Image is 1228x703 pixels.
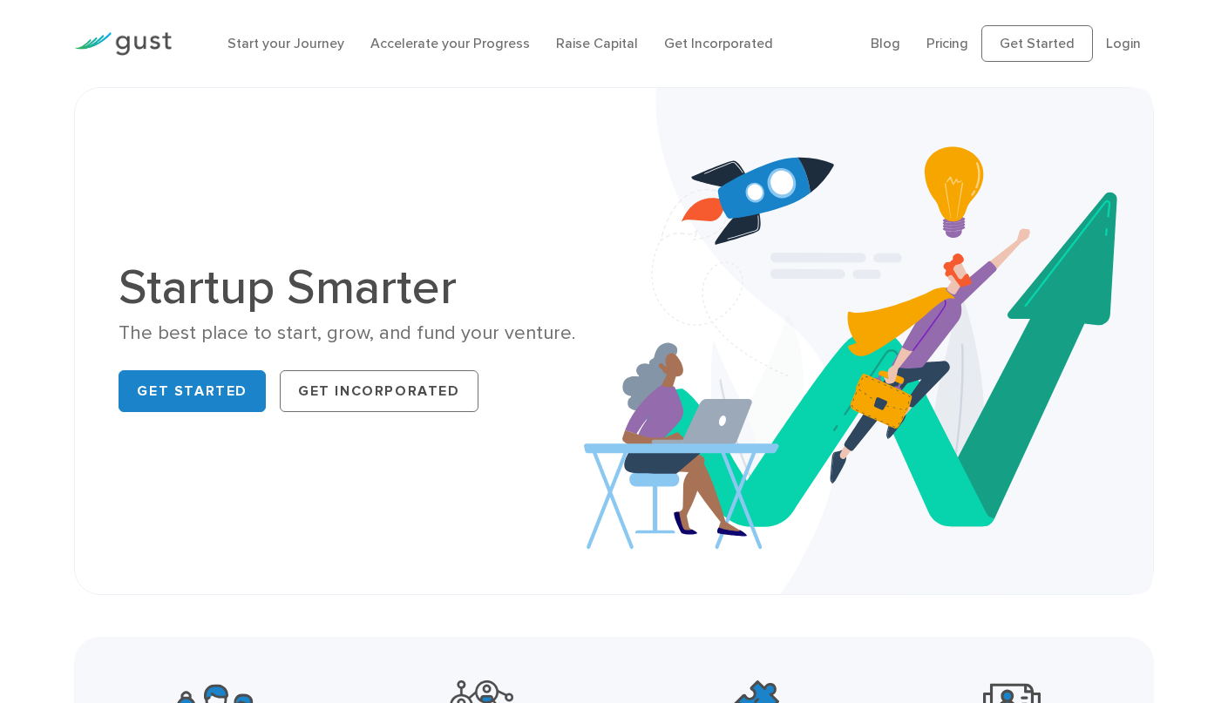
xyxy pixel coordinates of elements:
[926,35,968,51] a: Pricing
[74,32,172,56] img: Gust Logo
[119,321,600,346] div: The best place to start, grow, and fund your venture.
[119,263,600,312] h1: Startup Smarter
[1106,35,1141,51] a: Login
[280,370,478,412] a: Get Incorporated
[584,88,1153,594] img: Startup Smarter Hero
[871,35,900,51] a: Blog
[664,35,773,51] a: Get Incorporated
[556,35,638,51] a: Raise Capital
[227,35,344,51] a: Start your Journey
[981,25,1093,62] a: Get Started
[370,35,530,51] a: Accelerate your Progress
[119,370,266,412] a: Get Started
